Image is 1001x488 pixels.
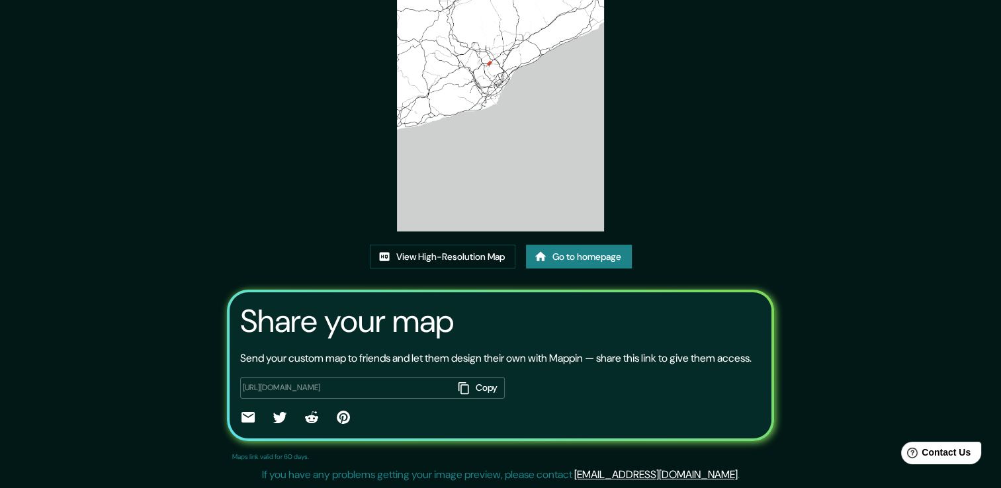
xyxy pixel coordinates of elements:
a: Go to homepage [526,245,632,269]
a: View High-Resolution Map [370,245,515,269]
p: If you have any problems getting your image preview, please contact . [262,467,740,483]
h3: Share your map [240,303,454,340]
p: Send your custom map to friends and let them design their own with Mappin — share this link to gi... [240,350,752,366]
a: [EMAIL_ADDRESS][DOMAIN_NAME] [574,468,738,481]
iframe: Help widget launcher [883,436,986,473]
p: Maps link valid for 60 days. [232,452,309,462]
button: Copy [453,377,505,399]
